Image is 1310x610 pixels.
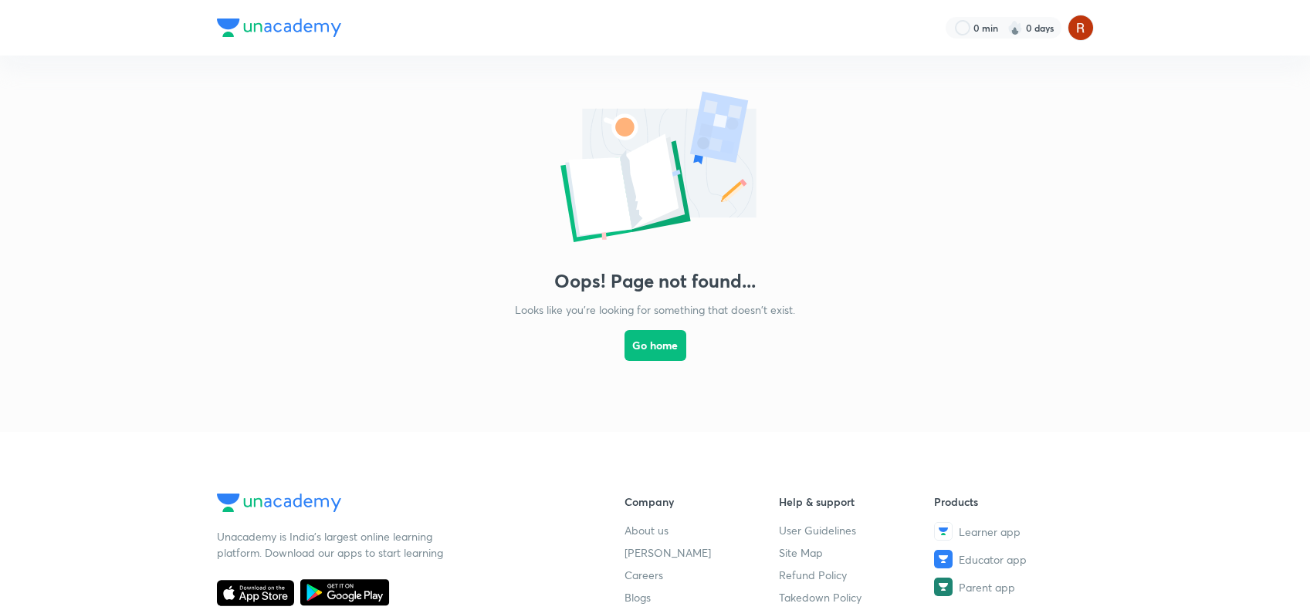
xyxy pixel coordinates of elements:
[625,330,686,361] button: Go home
[217,494,575,516] a: Company Logo
[779,589,934,605] a: Takedown Policy
[934,578,953,596] img: Parent app
[779,522,934,538] a: User Guidelines
[217,494,341,512] img: Company Logo
[625,522,780,538] a: About us
[625,544,780,561] a: [PERSON_NAME]
[934,550,1089,568] a: Educator app
[1007,20,1023,35] img: streak
[934,578,1089,596] a: Parent app
[217,528,449,561] p: Unacademy is India’s largest online learning platform. Download our apps to start learning
[625,567,780,583] a: Careers
[959,524,1021,540] span: Learner app
[554,270,756,292] h3: Oops! Page not found...
[625,567,663,583] span: Careers
[934,550,953,568] img: Educator app
[959,579,1015,595] span: Parent app
[501,86,810,251] img: error
[959,551,1027,568] span: Educator app
[779,567,934,583] a: Refund Policy
[779,544,934,561] a: Site Map
[515,302,795,318] p: Looks like you're looking for something that doesn't exist.
[1068,15,1094,41] img: Rupsha chowdhury
[934,522,953,541] img: Learner app
[217,19,341,37] img: Company Logo
[625,589,780,605] a: Blogs
[934,522,1089,541] a: Learner app
[934,494,1089,510] h6: Products
[779,494,934,510] h6: Help & support
[625,494,780,510] h6: Company
[625,318,686,401] a: Go home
